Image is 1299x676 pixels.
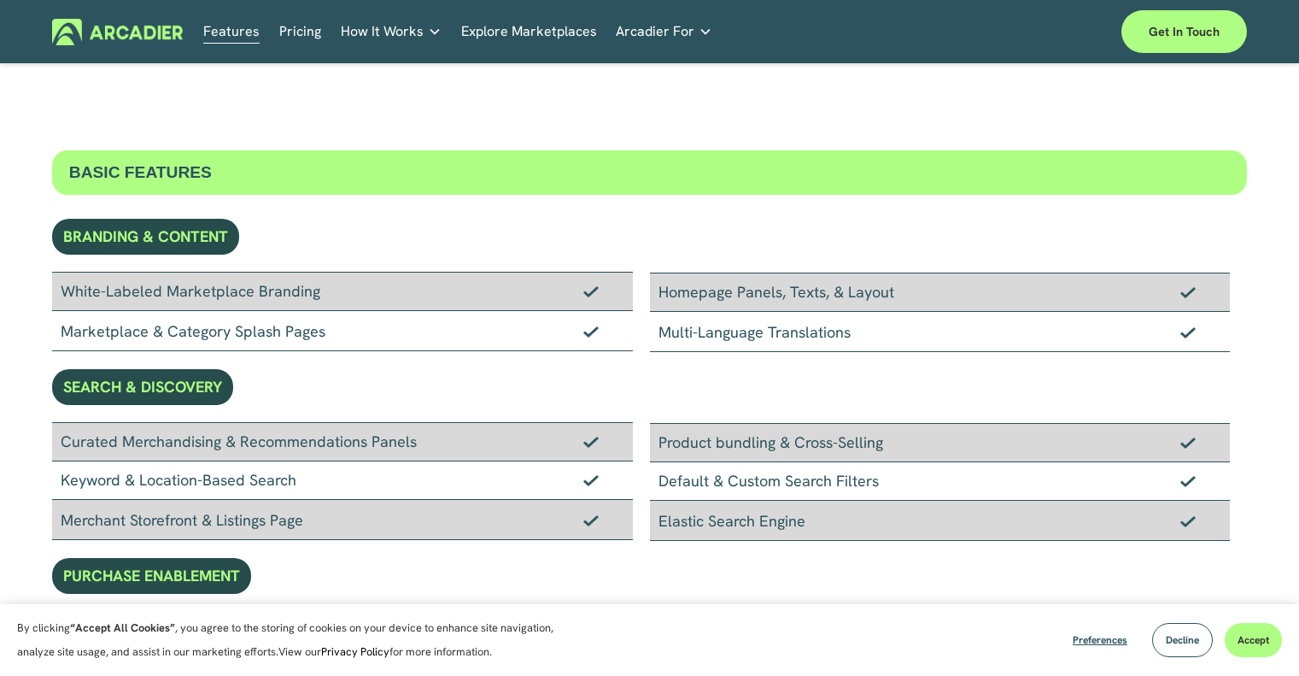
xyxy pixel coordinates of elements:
[1121,10,1247,53] a: Get in touch
[650,462,1231,501] div: Default & Custom Search Filters
[650,273,1231,312] div: Homepage Panels, Texts, & Layout
[52,558,251,594] div: PURCHASE ENABLEMENT
[461,19,597,45] a: Explore Marketplaces
[650,501,1231,541] div: Elastic Search Engine
[1152,623,1213,657] button: Decline
[583,514,599,526] img: Checkmark
[52,219,239,255] div: BRANDING & CONTENT
[52,19,183,45] img: Arcadier
[52,311,633,351] div: Marketplace & Category Splash Pages
[1180,475,1196,487] img: Checkmark
[1225,623,1282,657] button: Accept
[650,423,1231,462] div: Product bundling & Cross-Selling
[52,461,633,500] div: Keyword & Location-Based Search
[1073,633,1127,647] span: Preferences
[52,150,1247,195] div: BASIC FEATURES
[52,369,233,405] div: SEARCH & DISCOVERY
[616,20,694,44] span: Arcadier For
[203,19,260,45] a: Features
[1166,633,1199,647] span: Decline
[583,436,599,448] img: Checkmark
[279,19,321,45] a: Pricing
[583,474,599,486] img: Checkmark
[52,272,633,311] div: White-Labeled Marketplace Branding
[583,285,599,297] img: Checkmark
[583,326,599,338] img: Checkmark
[1180,326,1196,338] img: Checkmark
[1060,623,1140,657] button: Preferences
[616,19,712,45] a: folder dropdown
[1180,515,1196,527] img: Checkmark
[341,20,424,44] span: How It Works
[341,19,442,45] a: folder dropdown
[52,422,633,461] div: Curated Merchandising & Recommendations Panels
[70,620,175,635] strong: “Accept All Cookies”
[1180,286,1196,298] img: Checkmark
[1180,437,1196,449] img: Checkmark
[1238,633,1269,647] span: Accept
[17,616,572,664] p: By clicking , you agree to the storing of cookies on your device to enhance site navigation, anal...
[321,644,389,659] a: Privacy Policy
[52,500,633,540] div: Merchant Storefront & Listings Page
[650,312,1231,352] div: Multi-Language Translations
